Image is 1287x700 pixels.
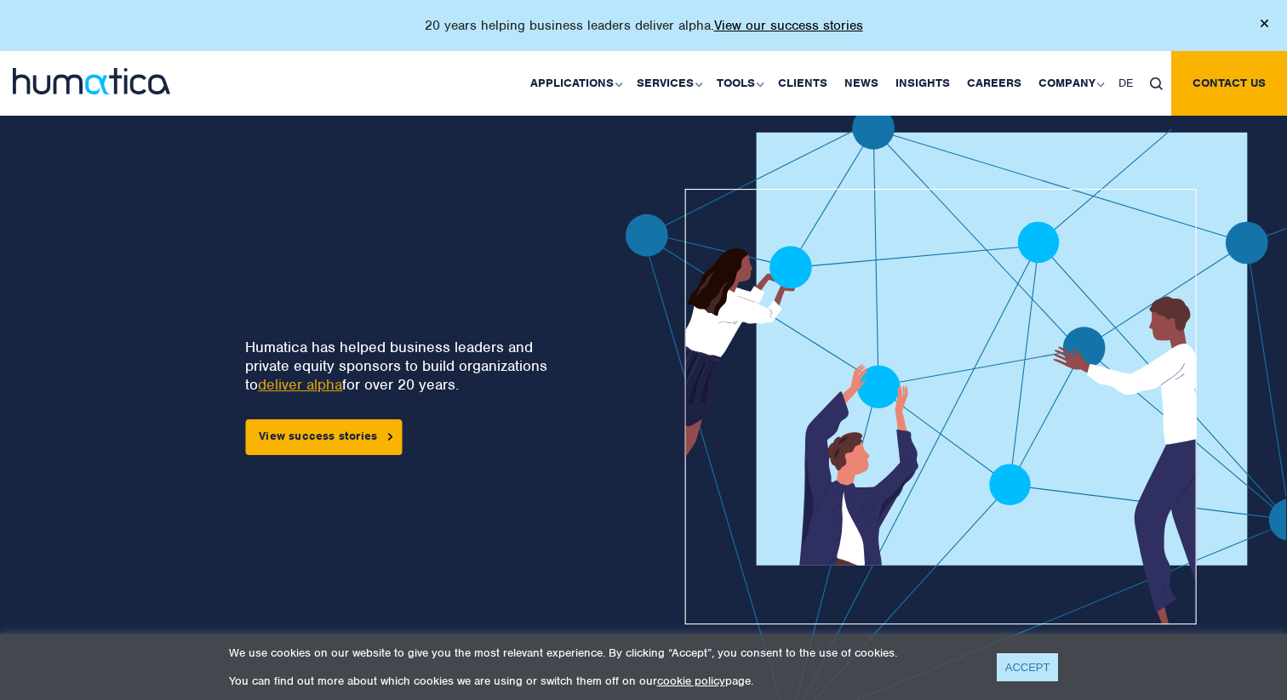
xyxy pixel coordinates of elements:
[887,51,958,116] a: Insights
[13,68,170,94] img: logo
[522,51,628,116] a: Applications
[229,646,975,660] p: We use cookies on our website to give you the most relevant experience. By clicking “Accept”, you...
[958,51,1030,116] a: Careers
[245,419,402,455] a: View success stories
[836,51,887,116] a: News
[1110,51,1141,116] a: DE
[1171,51,1287,116] a: Contact us
[769,51,836,116] a: Clients
[657,674,725,688] a: cookie policy
[708,51,769,116] a: Tools
[997,653,1059,681] a: ACCEPT
[1118,76,1133,90] span: DE
[628,51,708,116] a: Services
[229,674,975,688] p: You can find out more about which cookies we are using or switch them off on our page.
[714,17,863,34] a: View our success stories
[425,17,863,34] p: 20 years helping business leaders deliver alpha.
[245,338,556,394] p: Humatica has helped business leaders and private equity sponsors to build organizations to for ov...
[258,375,342,394] a: deliver alpha
[1030,51,1110,116] a: Company
[1150,77,1163,90] img: search_icon
[387,433,392,441] img: arrowicon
